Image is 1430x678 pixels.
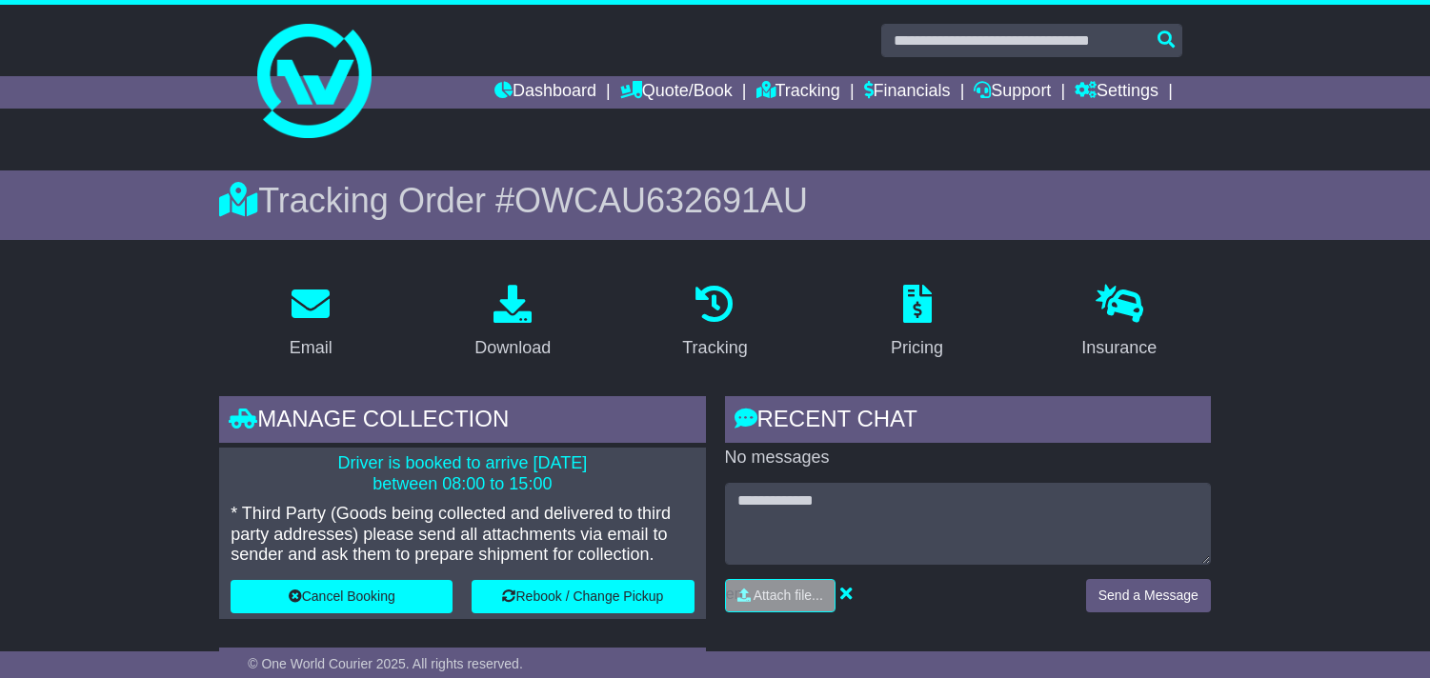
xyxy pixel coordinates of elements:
[231,504,694,566] p: * Third Party (Goods being collected and delivered to third party addresses) please send all atta...
[231,453,694,494] p: Driver is booked to arrive [DATE] between 08:00 to 15:00
[1081,335,1157,361] div: Insurance
[891,335,943,361] div: Pricing
[472,580,694,613] button: Rebook / Change Pickup
[974,76,1051,109] a: Support
[878,278,956,368] a: Pricing
[462,278,563,368] a: Download
[277,278,345,368] a: Email
[219,396,705,448] div: Manage collection
[670,278,759,368] a: Tracking
[756,76,840,109] a: Tracking
[231,580,453,613] button: Cancel Booking
[219,180,1211,221] div: Tracking Order #
[620,76,733,109] a: Quote/Book
[864,76,951,109] a: Financials
[1086,579,1211,612] button: Send a Message
[290,335,332,361] div: Email
[1069,278,1169,368] a: Insurance
[1075,76,1158,109] a: Settings
[725,396,1211,448] div: RECENT CHAT
[248,656,523,671] span: © One World Courier 2025. All rights reserved.
[474,335,551,361] div: Download
[725,448,1211,469] p: No messages
[682,335,747,361] div: Tracking
[514,181,808,220] span: OWCAU632691AU
[494,76,596,109] a: Dashboard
